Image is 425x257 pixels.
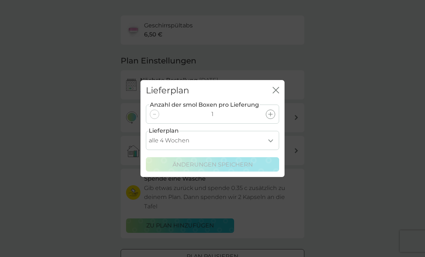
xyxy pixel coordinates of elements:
[149,100,260,110] label: Anzahl der smol Boxen pro Lieferung
[149,126,179,136] label: Lieferplan
[173,160,253,169] p: Änderungen speichern
[211,110,214,119] p: 1
[273,87,279,94] button: Schließen
[146,157,279,172] button: Änderungen speichern
[146,85,189,96] h2: Lieferplan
